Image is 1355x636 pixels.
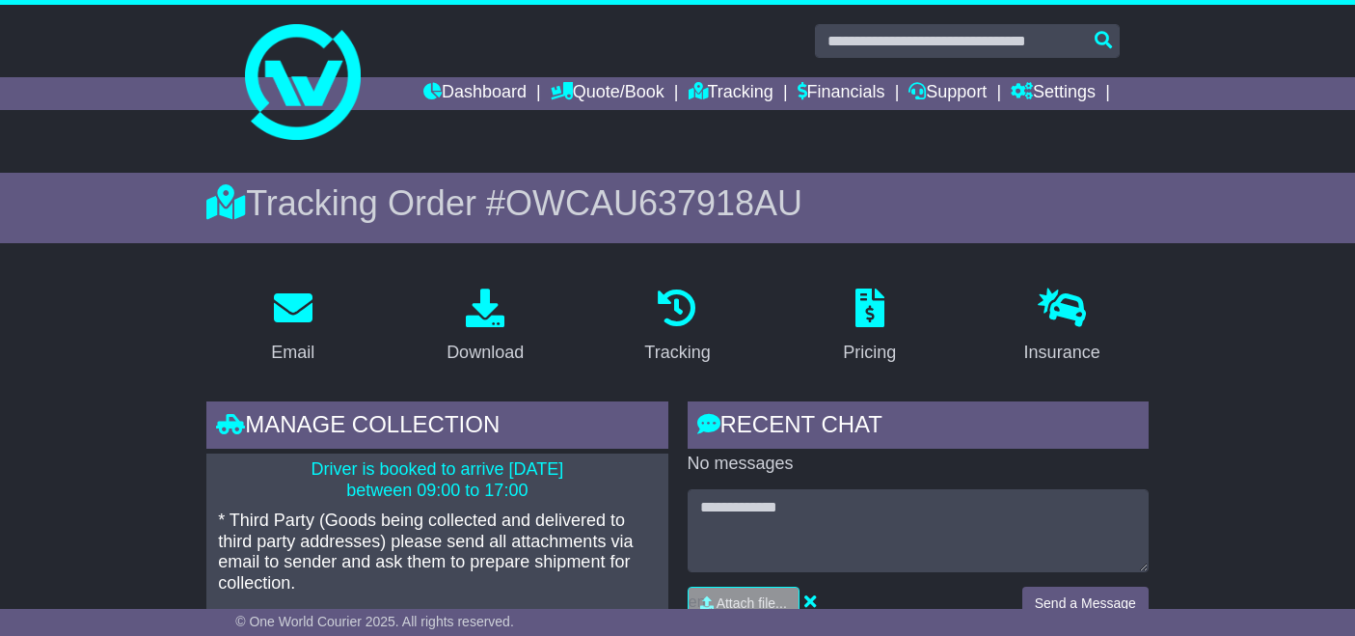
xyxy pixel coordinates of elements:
[1012,282,1113,373] a: Insurance
[551,77,664,110] a: Quote/Book
[423,77,527,110] a: Dashboard
[434,282,536,373] a: Download
[1011,77,1096,110] a: Settings
[206,401,667,454] div: Manage collection
[689,77,773,110] a: Tracking
[632,282,722,373] a: Tracking
[258,282,327,373] a: Email
[688,454,1149,475] p: No messages
[1022,587,1149,621] button: Send a Message
[447,340,524,366] div: Download
[843,340,896,366] div: Pricing
[206,182,1149,224] div: Tracking Order #
[1024,340,1100,366] div: Insurance
[830,282,908,373] a: Pricing
[798,77,885,110] a: Financials
[688,401,1149,454] div: RECENT CHAT
[218,511,656,594] p: * Third Party (Goods being collected and delivered to third party addresses) please send all atta...
[644,340,710,366] div: Tracking
[505,183,802,223] span: OWCAU637918AU
[271,340,314,366] div: Email
[218,459,656,501] p: Driver is booked to arrive [DATE] between 09:00 to 17:00
[235,614,514,629] span: © One World Courier 2025. All rights reserved.
[908,77,987,110] a: Support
